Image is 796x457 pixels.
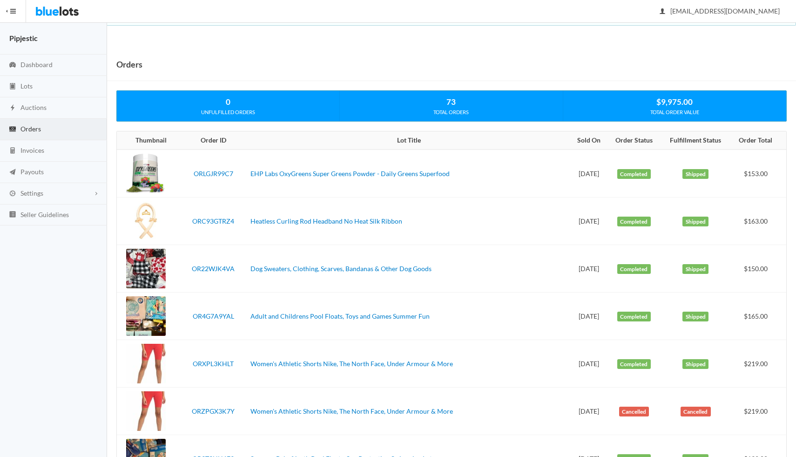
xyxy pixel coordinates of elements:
[731,340,786,388] td: $219.00
[681,407,711,417] label: Cancelled
[250,217,402,225] a: Heatless Curling Rod Headband No Heat Silk Ribbon
[660,7,780,15] span: [EMAIL_ADDRESS][DOMAIN_NAME]
[731,198,786,245] td: $163.00
[194,170,233,177] a: ORLGJR99C7
[571,131,607,150] th: Sold On
[8,61,17,70] ion-icon: speedometer
[192,407,235,415] a: ORZPGX3K7Y
[8,147,17,156] ion-icon: calculator
[571,340,607,388] td: [DATE]
[617,169,651,179] label: Completed
[192,217,234,225] a: ORC93GTRZ4
[617,359,651,369] label: Completed
[250,360,453,368] a: Women's Athletic Shorts Nike, The North Face, Under Armour & More
[682,359,708,369] label: Shipped
[731,388,786,435] td: $219.00
[20,82,33,90] span: Lots
[682,217,708,227] label: Shipped
[571,293,607,340] td: [DATE]
[563,108,786,116] div: TOTAL ORDER VALUE
[571,388,607,435] td: [DATE]
[682,169,708,179] label: Shipped
[731,150,786,198] td: $153.00
[8,190,17,198] ion-icon: cog
[619,407,649,417] label: Cancelled
[731,131,786,150] th: Order Total
[8,125,17,134] ion-icon: cash
[250,170,450,177] a: EHP Labs OxyGreens Super Greens Powder - Daily Greens Superfood
[20,61,53,68] span: Dashboard
[571,150,607,198] td: [DATE]
[682,312,708,322] label: Shipped
[8,211,17,219] ion-icon: list box
[656,97,693,107] strong: $9,975.00
[20,168,44,176] span: Payouts
[571,198,607,245] td: [DATE]
[226,97,230,107] strong: 0
[617,217,651,227] label: Completed
[731,293,786,340] td: $165.00
[250,265,432,273] a: Dog Sweaters, Clothing, Scarves, Bandanas & Other Dog Goods
[192,265,235,273] a: OR22WJK4VA
[8,104,17,113] ion-icon: flash
[180,131,247,150] th: Order ID
[9,34,38,42] strong: Pipjestic
[117,108,339,116] div: UNFULFILLED ORDERS
[617,312,651,322] label: Completed
[116,57,142,71] h1: Orders
[682,264,708,274] label: Shipped
[117,131,180,150] th: Thumbnail
[20,189,43,197] span: Settings
[340,108,562,116] div: TOTAL ORDERS
[20,103,47,111] span: Auctions
[8,82,17,91] ion-icon: clipboard
[571,245,607,293] td: [DATE]
[247,131,571,150] th: Lot Title
[20,146,44,154] span: Invoices
[193,360,234,368] a: ORXPL3KHLT
[658,7,667,16] ion-icon: person
[731,245,786,293] td: $150.00
[193,312,234,320] a: OR4G7A9YAL
[661,131,730,150] th: Fulfillment Status
[250,312,430,320] a: Adult and Childrens Pool Floats, Toys and Games Summer Fun
[8,168,17,177] ion-icon: paper plane
[446,97,456,107] strong: 73
[250,407,453,415] a: Women's Athletic Shorts Nike, The North Face, Under Armour & More
[20,125,41,133] span: Orders
[617,264,651,274] label: Completed
[20,211,69,218] span: Seller Guidelines
[607,131,661,150] th: Order Status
